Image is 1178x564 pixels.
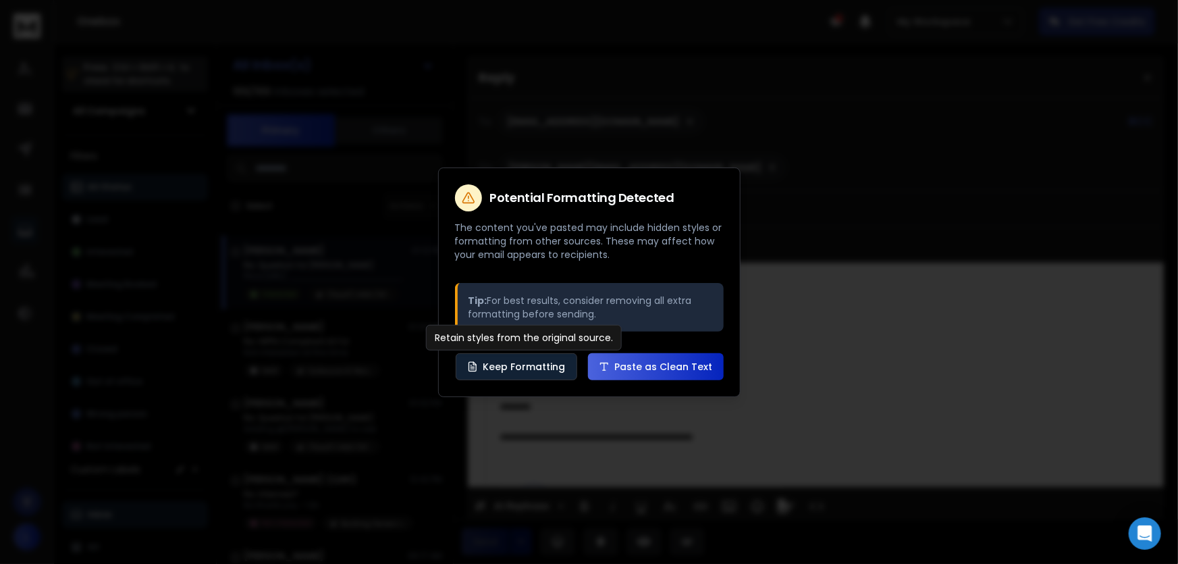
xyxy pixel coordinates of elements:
div: Open Intercom Messenger [1129,517,1161,550]
h2: Potential Formatting Detected [490,192,674,204]
button: Paste as Clean Text [588,353,724,380]
strong: Tip: [468,294,487,307]
p: For best results, consider removing all extra formatting before sending. [468,294,713,321]
p: The content you've pasted may include hidden styles or formatting from other sources. These may a... [455,221,724,261]
div: Retain styles from the original source. [426,325,622,351]
button: Keep Formatting [456,353,577,380]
